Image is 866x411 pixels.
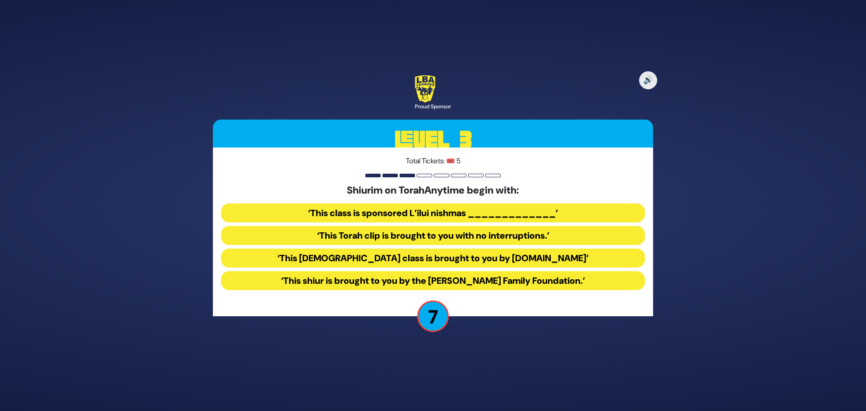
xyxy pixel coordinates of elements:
[639,71,657,89] button: 🔊
[221,249,645,268] button: ‘This [DEMOGRAPHIC_DATA] class is brought to you by [DOMAIN_NAME]’
[221,271,645,290] button: ‘This shiur is brought to you by the [PERSON_NAME] Family Foundation.’
[213,120,653,160] h3: Level 3
[221,185,645,196] h5: Shiurim on TorahAnytime begin with:
[415,102,451,111] div: Proud Sponsor
[221,203,645,222] button: ‘This class is sponsored L’ilui nishmas _____________’
[415,75,435,102] img: LBA
[417,300,449,332] p: 7
[221,156,645,166] p: Total Tickets: 🎟️ 5
[221,226,645,245] button: ‘This Torah clip is brought to you with no interruptions.’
